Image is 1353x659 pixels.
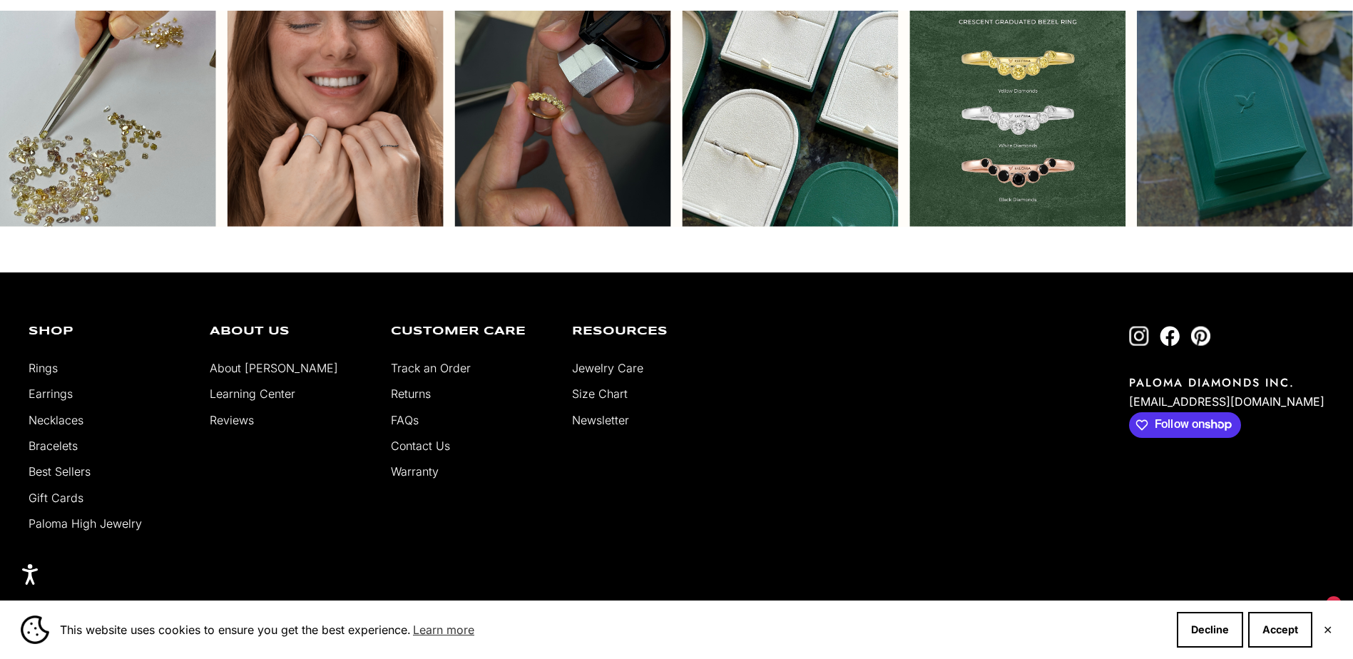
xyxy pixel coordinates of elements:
a: Reviews [210,413,254,427]
a: Learning Center [210,387,295,401]
button: Accept [1248,612,1312,648]
p: About Us [210,326,369,337]
a: Jewelry Care [572,361,643,375]
p: Resources [572,326,732,337]
span: This website uses cookies to ensure you get the best experience. [60,619,1165,640]
a: Learn more [411,619,476,640]
div: Instagram post opens in a popup [1137,11,1353,227]
img: Cookie banner [21,615,49,644]
a: Size Chart [572,387,628,401]
a: FAQs [391,413,419,427]
a: Necklaces [29,413,83,427]
p: [EMAIL_ADDRESS][DOMAIN_NAME] [1129,391,1324,412]
button: Close [1323,625,1332,634]
a: Warranty [391,464,439,479]
a: Gift Cards [29,491,83,505]
a: Earrings [29,387,73,401]
a: Contact Us [391,439,450,453]
div: Instagram post opens in a popup [682,11,898,227]
a: Newsletter [572,413,629,427]
div: Instagram post opens in a popup [455,11,671,227]
div: Instagram post opens in a popup [909,11,1125,227]
a: Follow on Facebook [1160,326,1180,346]
p: PALOMA DIAMONDS INC. [1129,374,1324,391]
a: Paloma High Jewelry [29,516,142,531]
p: Shop [29,326,188,337]
a: Follow on Pinterest [1190,326,1210,346]
a: Follow on Instagram [1129,326,1149,346]
a: Track an Order [391,361,471,375]
div: Instagram post opens in a popup [228,11,444,227]
a: Bracelets [29,439,78,453]
a: Rings [29,361,58,375]
a: Returns [391,387,431,401]
button: Decline [1177,612,1243,648]
a: Best Sellers [29,464,91,479]
p: Customer Care [391,326,551,337]
a: About [PERSON_NAME] [210,361,338,375]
